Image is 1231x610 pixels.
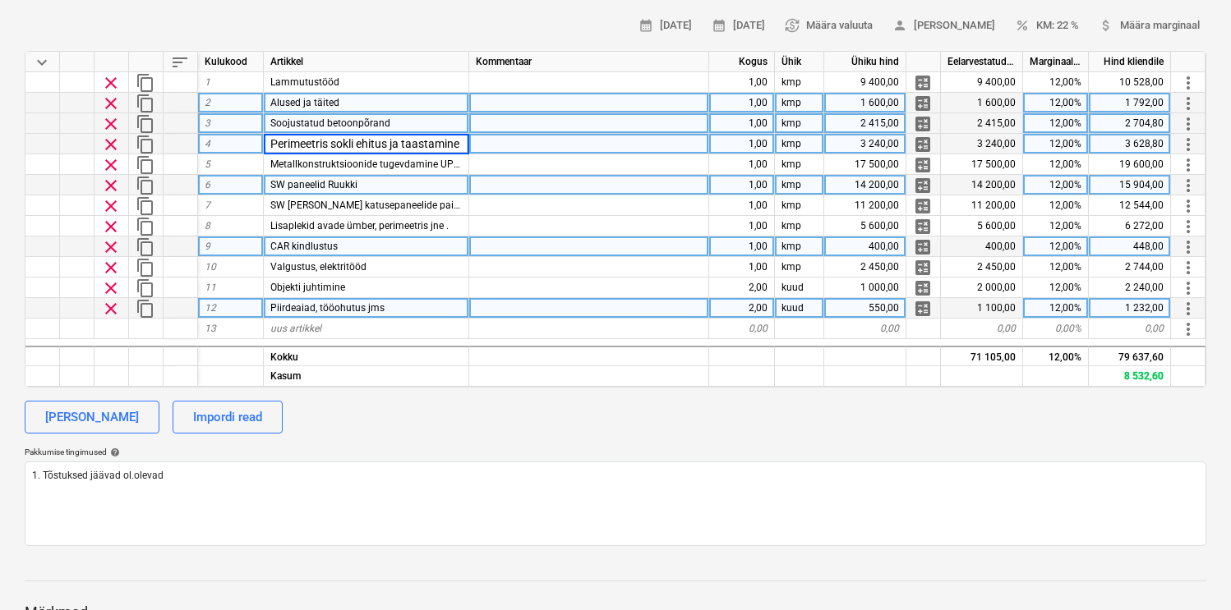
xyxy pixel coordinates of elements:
span: Valgustus, elektritööd [270,261,367,273]
span: 6 [205,179,210,190]
div: Impordi read [193,406,262,428]
div: Ühik [775,52,824,72]
span: Halda rea detailset jaotust [913,94,933,113]
span: Ahenda kõik kategooriad [32,53,52,72]
span: 2 [205,97,210,108]
span: Määra valuuta [785,16,873,35]
span: percent [1015,18,1030,33]
div: kmp [775,113,824,134]
div: 1,00 [709,93,775,113]
span: Rohkem toiminguid [1178,114,1198,134]
div: 19 600,00 [1089,154,1171,175]
span: Eemalda rida [101,73,121,93]
div: 1,00 [709,72,775,93]
div: 71 105,00 [941,346,1023,366]
div: 12,00% [1023,298,1089,319]
span: Dubleeri rida [136,217,155,236]
div: 5 600,00 [824,216,906,236]
span: 3 [205,117,210,129]
div: 2,00 [709,298,775,319]
div: Kokku [264,346,469,366]
div: 9 400,00 [941,72,1023,93]
div: 1,00 [709,134,775,154]
div: 1,00 [709,175,775,195]
div: 1 232,00 [1089,298,1171,319]
span: Alused ja täited [270,97,339,108]
div: 12,00% [1023,195,1089,216]
span: Halda rea detailset jaotust [913,217,933,236]
span: Piirdeaiad, tööohutus jms [270,302,385,314]
span: Eemalda rida [101,237,121,257]
div: kmp [775,175,824,195]
div: 3 240,00 [941,134,1023,154]
div: 10 528,00 [1089,72,1171,93]
div: 1,00 [709,113,775,134]
div: 1 600,00 [824,93,906,113]
span: attach_money [1099,18,1113,33]
span: 5 [205,158,210,170]
button: KM: 22 % [1008,13,1086,39]
span: Sorteeri read tabelis [170,53,190,72]
div: 1 000,00 [824,277,906,298]
div: 1,00 [709,216,775,236]
div: 1,00 [709,154,775,175]
span: Halda rea detailset jaotust [913,278,933,298]
span: help [107,447,120,457]
div: 17 500,00 [941,154,1023,175]
div: Ühiku hind [824,52,906,72]
span: 11 [205,282,216,293]
span: Dubleeri rida [136,155,155,175]
span: currency_exchange [785,18,800,33]
span: [PERSON_NAME] [892,16,995,35]
div: 1,00 [709,195,775,216]
span: Metallkonstruktsioonide tugevdamine UPE taladega vastavalt projektil [270,158,583,170]
div: Hind kliendile [1089,52,1171,72]
span: uus artikkel [270,323,321,334]
div: [PERSON_NAME] [45,406,139,428]
div: 2 000,00 [941,277,1023,298]
div: 2 450,00 [941,257,1023,277]
span: Eemalda rida [101,278,121,298]
div: 0,00 [1089,319,1171,339]
div: 12,00% [1023,134,1089,154]
span: Eemalda rida [101,114,121,134]
div: 12,00% [1023,72,1089,93]
span: Halda rea detailset jaotust [913,258,933,277]
span: person [892,18,907,33]
span: [DATE] [712,16,765,35]
span: Rohkem toiminguid [1178,237,1198,257]
div: Kommentaar [469,52,709,72]
div: kmp [775,236,824,257]
span: Halda rea detailset jaotust [913,135,933,154]
div: 400,00 [941,236,1023,257]
span: 1 [205,76,210,88]
div: kmp [775,216,824,236]
div: 2 450,00 [824,257,906,277]
span: Eemalda rida [101,176,121,195]
span: Dubleeri rida [136,237,155,257]
div: Marginaal, % [1023,52,1089,72]
span: Halda rea detailset jaotust [913,299,933,319]
div: Kasum [264,366,469,387]
span: Rohkem toiminguid [1178,135,1198,154]
span: Objekti juhtimine [270,282,345,293]
div: 2 240,00 [1089,277,1171,298]
div: 550,00 [824,298,906,319]
span: Rohkem toiminguid [1178,196,1198,216]
span: Eemalda rida [101,217,121,236]
div: Eelarvestatud maksumus [941,52,1023,72]
div: 12,00% [1023,113,1089,134]
span: Dubleeri rida [136,196,155,216]
div: 12,00% [1023,216,1089,236]
span: Rohkem toiminguid [1178,155,1198,175]
span: Lammutustööd [270,76,339,88]
div: 12,00% [1023,93,1089,113]
div: kuud [775,298,824,319]
div: 11 200,00 [941,195,1023,216]
span: Halda rea detailset jaotust [913,196,933,216]
div: 12,00% [1023,175,1089,195]
span: Eemalda rida [101,196,121,216]
div: 2 415,00 [941,113,1023,134]
div: 8 532,60 [1089,366,1171,387]
span: Dubleeri rida [136,176,155,195]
